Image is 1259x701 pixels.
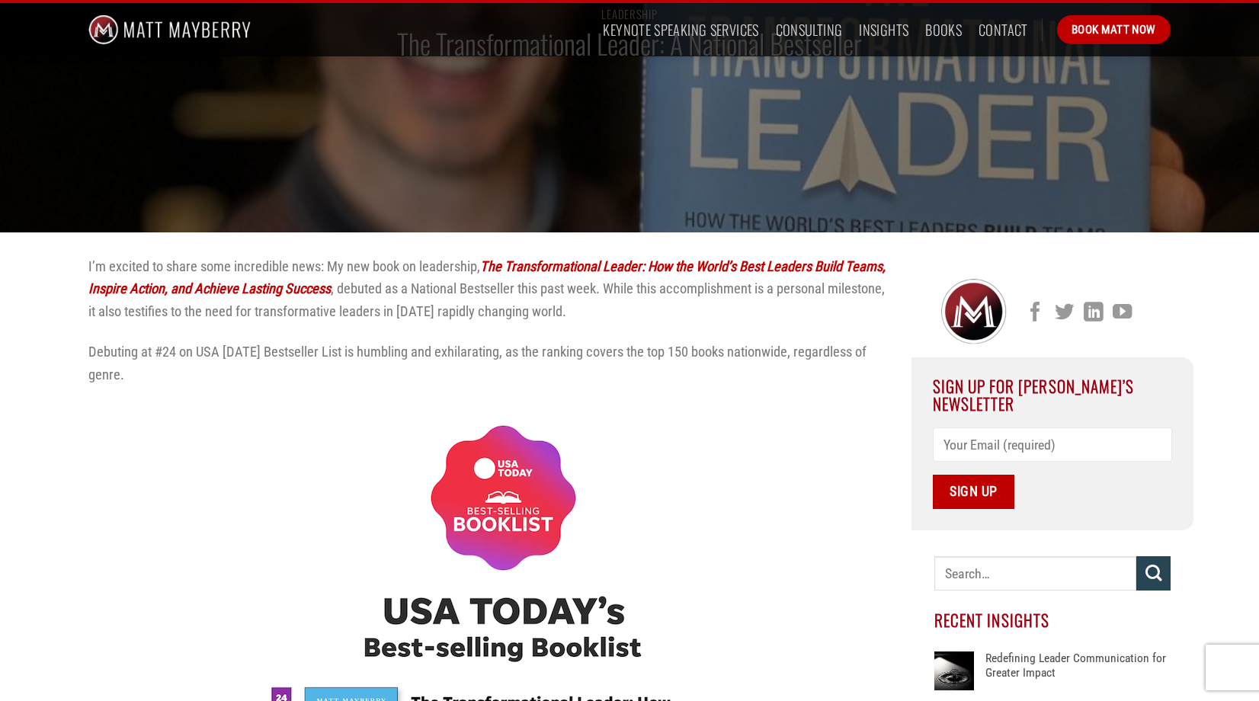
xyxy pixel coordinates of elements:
[933,475,1015,509] input: Sign Up
[979,16,1028,43] a: Contact
[1055,302,1074,324] a: Follow on Twitter
[1072,21,1156,39] span: Book Matt Now
[933,427,1173,509] form: Contact form
[985,651,1171,697] a: Redefining Leader Communication for Greater Impact
[933,374,1135,415] span: Sign Up For [PERSON_NAME]’s Newsletter
[603,16,758,43] a: Keynote Speaking Services
[1136,556,1171,591] button: Submit
[925,16,962,43] a: Books
[88,258,886,296] a: The Transformational Leader: How the World’s Best Leaders Build Teams, Inspire Action, and Achiev...
[88,255,889,322] p: I’m excited to share some incredible news: My new book on leadership, , debuted as a National Bes...
[776,16,843,43] a: Consulting
[859,16,908,43] a: Insights
[1026,302,1045,324] a: Follow on Facebook
[1113,302,1132,324] a: Follow on YouTube
[933,427,1173,462] input: Your Email (required)
[88,3,251,56] img: Matt Mayberry
[88,341,889,386] p: Debuting at #24 on USA [DATE] Bestseller List is humbling and exhilarating, as the ranking covers...
[397,26,862,62] h1: The Transformational Leader: A National Bestseller
[1084,302,1103,324] a: Follow on LinkedIn
[934,556,1136,591] input: Search…
[1057,15,1171,44] a: Book Matt Now
[934,608,1049,632] span: Recent Insights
